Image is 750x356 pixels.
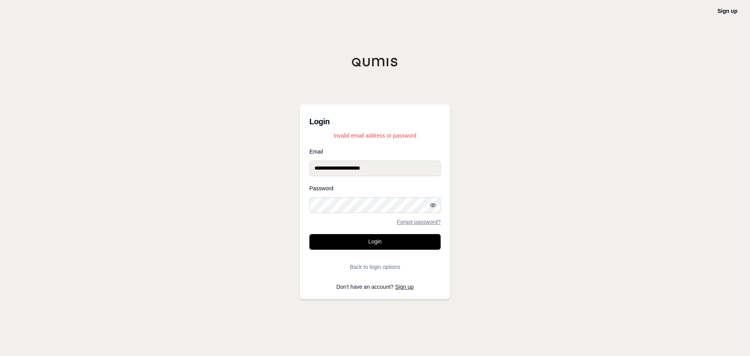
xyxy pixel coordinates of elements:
label: Password [309,186,441,191]
a: Forgot password? [397,219,441,225]
label: Email [309,149,441,154]
p: Don't have an account? [309,284,441,290]
h3: Login [309,114,441,129]
p: Invalid email address or password [309,132,441,140]
img: Qumis [352,57,398,67]
button: Back to login options [309,259,441,275]
a: Sign up [395,284,414,290]
a: Sign up [718,8,737,14]
button: Login [309,234,441,250]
